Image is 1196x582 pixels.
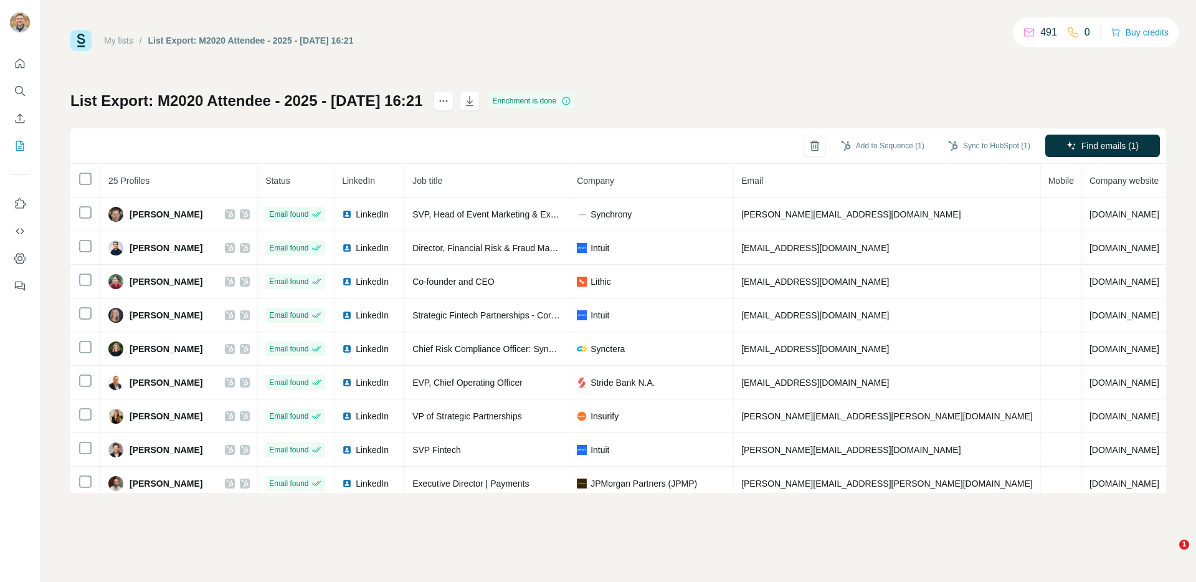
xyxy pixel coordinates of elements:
[591,275,611,288] span: Lithic
[412,445,461,455] span: SVP Fintech
[741,243,889,253] span: [EMAIL_ADDRESS][DOMAIN_NAME]
[412,411,522,421] span: VP of Strategic Partnerships
[741,310,889,320] span: [EMAIL_ADDRESS][DOMAIN_NAME]
[412,243,588,253] span: Director, Financial Risk & Fraud Management
[741,344,889,354] span: [EMAIL_ADDRESS][DOMAIN_NAME]
[342,209,352,219] img: LinkedIn logo
[577,445,587,455] img: company-logo
[412,310,667,320] span: Strategic Fintech Partnerships - Corporate Business Development
[10,52,30,75] button: Quick start
[10,12,30,32] img: Avatar
[577,378,587,388] img: company-logo
[1084,25,1090,40] p: 0
[342,277,352,287] img: LinkedIn logo
[10,247,30,270] button: Dashboard
[412,209,588,219] span: SVP, Head of Event Marketing & Experiences
[591,410,619,422] span: Insurify
[342,243,352,253] img: LinkedIn logo
[108,442,123,457] img: Avatar
[577,176,614,186] span: Company
[269,478,308,489] span: Email found
[104,36,133,45] a: My lists
[591,309,609,322] span: Intuit
[108,274,123,289] img: Avatar
[1045,135,1160,157] button: Find emails (1)
[130,208,202,221] span: [PERSON_NAME]
[1081,140,1139,152] span: Find emails (1)
[356,444,389,456] span: LinkedIn
[269,377,308,388] span: Email found
[130,343,202,355] span: [PERSON_NAME]
[412,344,568,354] span: Chief Risk Compliance Officer: Synctera
[70,91,422,111] h1: List Export: M2020 Attendee - 2025 - [DATE] 16:21
[1089,310,1159,320] span: [DOMAIN_NAME]
[577,411,587,421] img: company-logo
[130,376,202,389] span: [PERSON_NAME]
[356,309,389,322] span: LinkedIn
[1089,344,1159,354] span: [DOMAIN_NAME]
[130,410,202,422] span: [PERSON_NAME]
[412,176,442,186] span: Job title
[10,275,30,297] button: Feedback
[412,479,529,489] span: Executive Director | Payments
[108,476,123,491] img: Avatar
[356,208,389,221] span: LinkedIn
[108,207,123,222] img: Avatar
[269,411,308,422] span: Email found
[130,275,202,288] span: [PERSON_NAME]
[741,176,763,186] span: Email
[488,93,575,108] div: Enrichment is done
[10,135,30,157] button: My lists
[10,220,30,242] button: Use Surfe API
[269,276,308,287] span: Email found
[356,242,389,254] span: LinkedIn
[591,477,697,490] span: JPMorgan Partners (JPMP)
[1089,378,1159,388] span: [DOMAIN_NAME]
[1154,540,1184,570] iframe: Intercom live chat
[591,444,609,456] span: Intuit
[342,378,352,388] img: LinkedIn logo
[832,136,933,155] button: Add to Sequence (1)
[108,409,123,424] img: Avatar
[1089,209,1159,219] span: [DOMAIN_NAME]
[741,277,889,287] span: [EMAIL_ADDRESS][DOMAIN_NAME]
[356,376,389,389] span: LinkedIn
[342,445,352,455] img: LinkedIn logo
[1089,277,1159,287] span: [DOMAIN_NAME]
[577,209,587,219] img: company-logo
[140,34,142,47] li: /
[741,209,961,219] span: [PERSON_NAME][EMAIL_ADDRESS][DOMAIN_NAME]
[10,193,30,215] button: Use Surfe on LinkedIn
[591,376,655,389] span: Stride Bank N.A.
[356,410,389,422] span: LinkedIn
[269,242,308,254] span: Email found
[130,309,202,322] span: [PERSON_NAME]
[269,343,308,355] span: Email found
[741,378,889,388] span: [EMAIL_ADDRESS][DOMAIN_NAME]
[108,176,149,186] span: 25 Profiles
[108,341,123,356] img: Avatar
[577,243,587,253] img: company-logo
[412,378,523,388] span: EVP, Chief Operating Officer
[577,479,587,489] img: company-logo
[356,477,389,490] span: LinkedIn
[591,343,625,355] span: Synctera
[434,91,453,111] button: actions
[1089,411,1159,421] span: [DOMAIN_NAME]
[148,34,354,47] div: List Export: M2020 Attendee - 2025 - [DATE] 16:21
[1111,24,1169,41] button: Buy credits
[70,30,92,51] img: Surfe Logo
[342,176,375,186] span: LinkedIn
[130,444,202,456] span: [PERSON_NAME]
[356,343,389,355] span: LinkedIn
[108,375,123,390] img: Avatar
[741,445,961,455] span: [PERSON_NAME][EMAIL_ADDRESS][DOMAIN_NAME]
[10,80,30,102] button: Search
[1040,25,1057,40] p: 491
[342,310,352,320] img: LinkedIn logo
[1048,176,1074,186] span: Mobile
[939,136,1039,155] button: Sync to HubSpot (1)
[356,275,389,288] span: LinkedIn
[1089,243,1159,253] span: [DOMAIN_NAME]
[412,277,495,287] span: Co-founder and CEO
